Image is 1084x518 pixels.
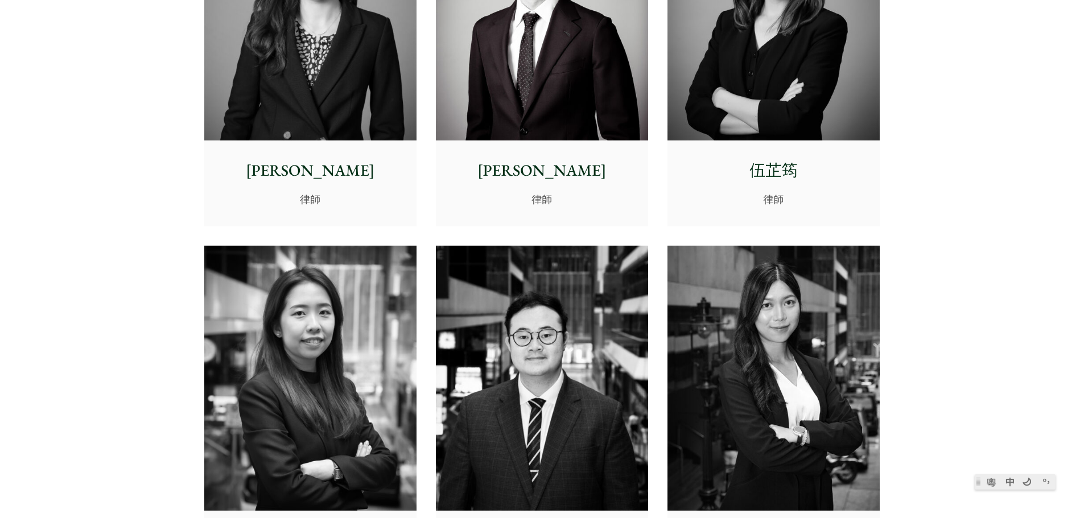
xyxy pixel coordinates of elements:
p: 律師 [677,192,871,207]
p: 伍芷筠 [677,159,871,183]
p: 律師 [213,192,407,207]
p: [PERSON_NAME] [213,159,407,183]
img: Joanne Lam photo [667,246,880,511]
p: 律師 [445,192,639,207]
p: [PERSON_NAME] [445,159,639,183]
